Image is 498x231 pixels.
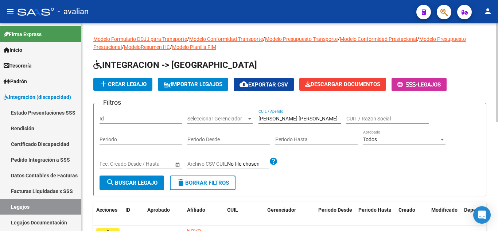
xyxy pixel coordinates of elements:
a: Modelo Planilla FIM [172,44,216,50]
button: Buscar Legajo [100,176,164,190]
span: Seleccionar Gerenciador [187,116,246,122]
span: Gerenciador [267,207,296,213]
button: Descargar Documentos [299,78,386,91]
span: Acciones [96,207,117,213]
div: Open Intercom Messenger [473,206,491,224]
mat-icon: menu [6,7,15,16]
datatable-header-cell: Gerenciador [264,202,315,226]
button: Crear Legajo [93,78,152,91]
span: Modificado [431,207,458,213]
span: Dependencia [464,207,495,213]
span: Firma Express [4,30,42,38]
datatable-header-cell: Afiliado [184,202,224,226]
a: ModeloResumen HC [124,44,170,50]
span: Legajos [418,81,441,88]
mat-icon: add [99,80,108,88]
h3: Filtros [100,97,125,108]
a: Modelo Conformidad Transporte [189,36,263,42]
span: Periodo Hasta [358,207,392,213]
input: Archivo CSV CUIL [227,161,269,168]
span: Crear Legajo [99,81,147,88]
span: IMPORTAR LEGAJOS [164,81,222,88]
datatable-header-cell: Modificado [428,202,461,226]
span: Padrón [4,77,27,85]
mat-icon: help [269,157,278,166]
mat-icon: delete [176,178,185,187]
button: -Legajos [392,78,447,91]
a: Modelo Formulario DDJJ para Transporte [93,36,187,42]
mat-icon: search [106,178,115,187]
input: Fecha inicio [100,161,126,167]
datatable-header-cell: ID [122,202,144,226]
span: INTEGRACION -> [GEOGRAPHIC_DATA] [93,60,257,70]
span: Periodo Desde [318,207,352,213]
span: Integración (discapacidad) [4,93,71,101]
input: Fecha fin [132,161,168,167]
datatable-header-cell: Aprobado [144,202,174,226]
a: Modelo Conformidad Prestacional [340,36,417,42]
datatable-header-cell: Periodo Hasta [355,202,396,226]
mat-icon: person [483,7,492,16]
mat-icon: cloud_download [240,80,248,89]
button: Borrar Filtros [170,176,236,190]
button: Exportar CSV [234,78,294,91]
datatable-header-cell: Acciones [93,202,122,226]
span: - [397,81,418,88]
span: Afiliado [187,207,205,213]
span: ID [125,207,130,213]
span: Descargar Documentos [305,81,380,88]
span: Tesorería [4,62,32,70]
span: Inicio [4,46,22,54]
button: IMPORTAR LEGAJOS [158,78,228,91]
span: CUIL [227,207,238,213]
button: Open calendar [174,161,181,168]
datatable-header-cell: Creado [396,202,428,226]
span: Todos [363,136,377,142]
span: Buscar Legajo [106,180,157,186]
span: Archivo CSV CUIL [187,161,227,167]
a: Modelo Presupuesto Transporte [265,36,338,42]
span: Creado [398,207,415,213]
datatable-header-cell: Periodo Desde [315,202,355,226]
datatable-header-cell: CUIL [224,202,264,226]
span: - avalian [58,4,89,20]
span: Exportar CSV [240,81,288,88]
span: Aprobado [147,207,170,213]
span: Borrar Filtros [176,180,229,186]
